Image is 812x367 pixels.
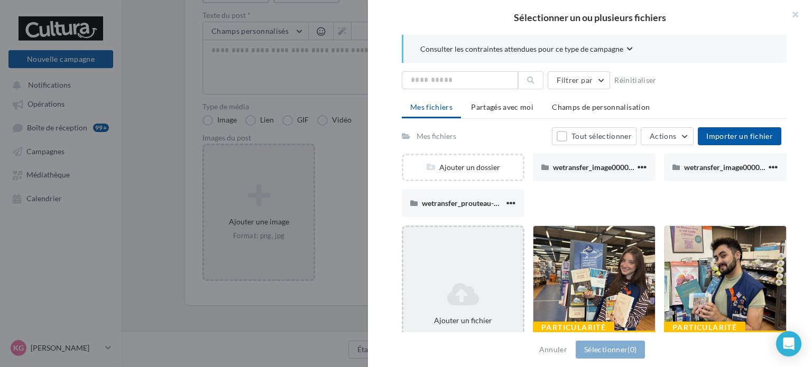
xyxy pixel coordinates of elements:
[650,131,676,140] span: Actions
[664,322,745,333] div: Particularité
[471,102,533,111] span: Partagés avec moi
[535,343,571,356] button: Annuler
[706,131,773,140] span: Importer un fichier
[403,162,523,173] div: Ajouter un dossier
[422,199,570,208] span: wetransfer_prouteau-mov_2024-10-15_1341
[548,71,610,89] button: Filtrer par
[417,131,456,142] div: Mes fichiers
[610,74,661,87] button: Réinitialiser
[410,102,453,111] span: Mes fichiers
[553,163,712,172] span: wetransfer_image00001-jpeg_2024-10-01_1030
[698,127,781,145] button: Importer un fichier
[533,322,614,333] div: Particularité
[552,102,650,111] span: Champs de personnalisation
[420,44,623,54] span: Consulter les contraintes attendues pour ce type de campagne
[628,345,636,354] span: (0)
[420,43,633,57] button: Consulter les contraintes attendues pour ce type de campagne
[385,13,795,22] h2: Sélectionner un ou plusieurs fichiers
[776,331,801,356] div: Open Intercom Messenger
[576,341,645,359] button: Sélectionner(0)
[641,127,694,145] button: Actions
[552,127,636,145] button: Tout sélectionner
[408,315,519,326] div: Ajouter un fichier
